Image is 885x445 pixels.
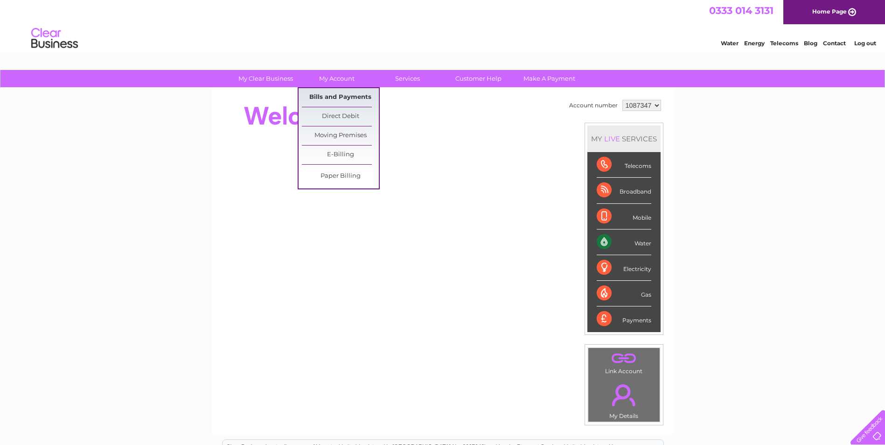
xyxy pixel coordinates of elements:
[770,40,798,47] a: Telecoms
[302,146,379,164] a: E-Billing
[567,97,620,113] td: Account number
[588,348,660,377] td: Link Account
[587,125,661,152] div: MY SERVICES
[597,229,651,255] div: Water
[597,281,651,306] div: Gas
[721,40,739,47] a: Water
[597,204,651,229] div: Mobile
[597,178,651,203] div: Broadband
[223,5,663,45] div: Clear Business is a trading name of Verastar Limited (registered in [GEOGRAPHIC_DATA] No. 3667643...
[823,40,846,47] a: Contact
[597,152,651,178] div: Telecoms
[588,376,660,422] td: My Details
[744,40,765,47] a: Energy
[597,306,651,332] div: Payments
[302,126,379,145] a: Moving Premises
[591,350,657,367] a: .
[369,70,446,87] a: Services
[597,255,651,281] div: Electricity
[31,24,78,53] img: logo.png
[298,70,375,87] a: My Account
[854,40,876,47] a: Log out
[602,134,622,143] div: LIVE
[511,70,588,87] a: Make A Payment
[227,70,304,87] a: My Clear Business
[591,379,657,411] a: .
[804,40,817,47] a: Blog
[302,107,379,126] a: Direct Debit
[302,167,379,186] a: Paper Billing
[709,5,774,16] a: 0333 014 3131
[302,88,379,107] a: Bills and Payments
[440,70,517,87] a: Customer Help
